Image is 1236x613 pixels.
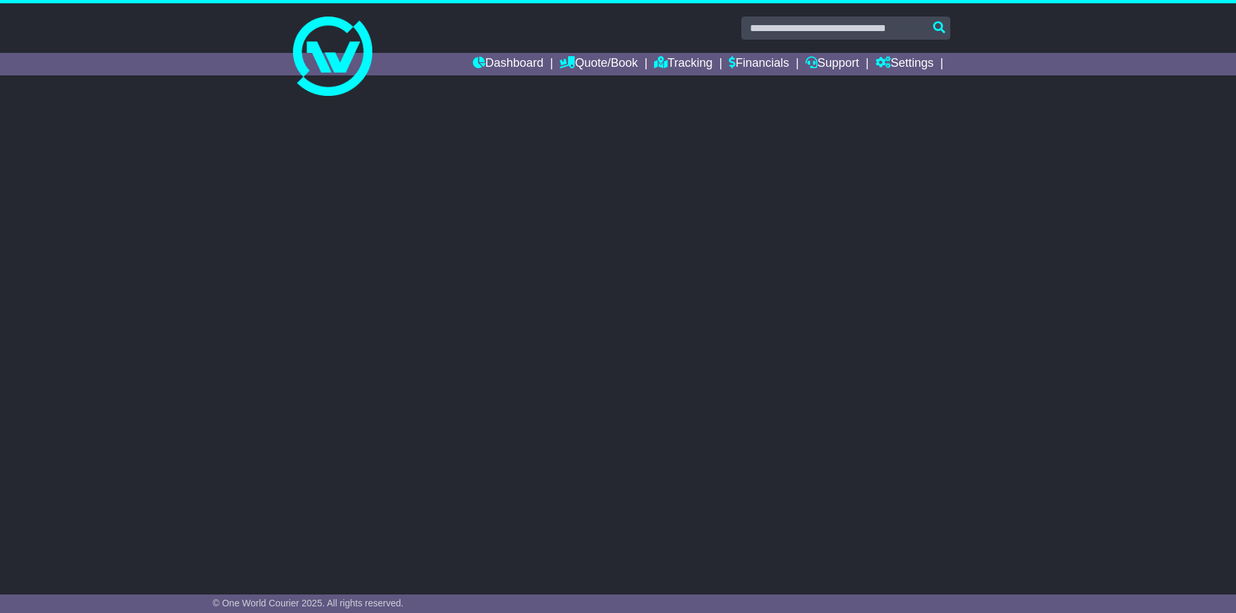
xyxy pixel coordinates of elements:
[876,53,934,75] a: Settings
[729,53,789,75] a: Financials
[559,53,638,75] a: Quote/Book
[473,53,544,75] a: Dashboard
[805,53,859,75] a: Support
[654,53,712,75] a: Tracking
[213,598,404,608] span: © One World Courier 2025. All rights reserved.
